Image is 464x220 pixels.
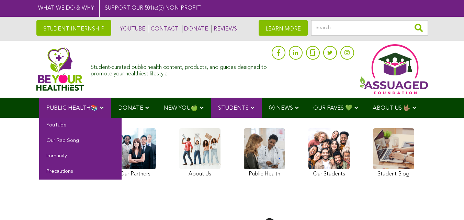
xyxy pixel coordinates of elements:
a: STUDENT INTERNSHIP [36,20,111,36]
span: OUR FAVES 💚 [313,105,352,111]
a: Immunity [39,149,122,164]
span: NEW YOU🍏 [163,105,198,111]
iframe: Chat Widget [430,187,464,220]
a: YOUTUBE [118,25,145,33]
a: LEARN MORE [259,20,308,36]
a: REVIEWS [212,25,237,33]
a: YouTube [39,118,122,133]
span: DONATE [118,105,143,111]
a: CONTACT [149,25,179,33]
input: Search [311,20,428,36]
span: ABOUT US 🤟🏽 [373,105,410,111]
a: Our Rap Song [39,133,122,149]
div: Navigation Menu [36,98,428,118]
img: Assuaged [36,47,84,91]
img: Assuaged App [359,44,428,94]
span: Ⓥ NEWS [269,105,293,111]
span: STUDENTS [218,105,249,111]
div: Student-curated public health content, products, and guides designed to promote your healthiest l... [91,61,268,77]
span: PUBLIC HEALTH📚 [46,105,98,111]
a: DONATE [182,25,208,33]
a: Precautions [39,164,122,180]
img: glassdoor [310,49,315,56]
